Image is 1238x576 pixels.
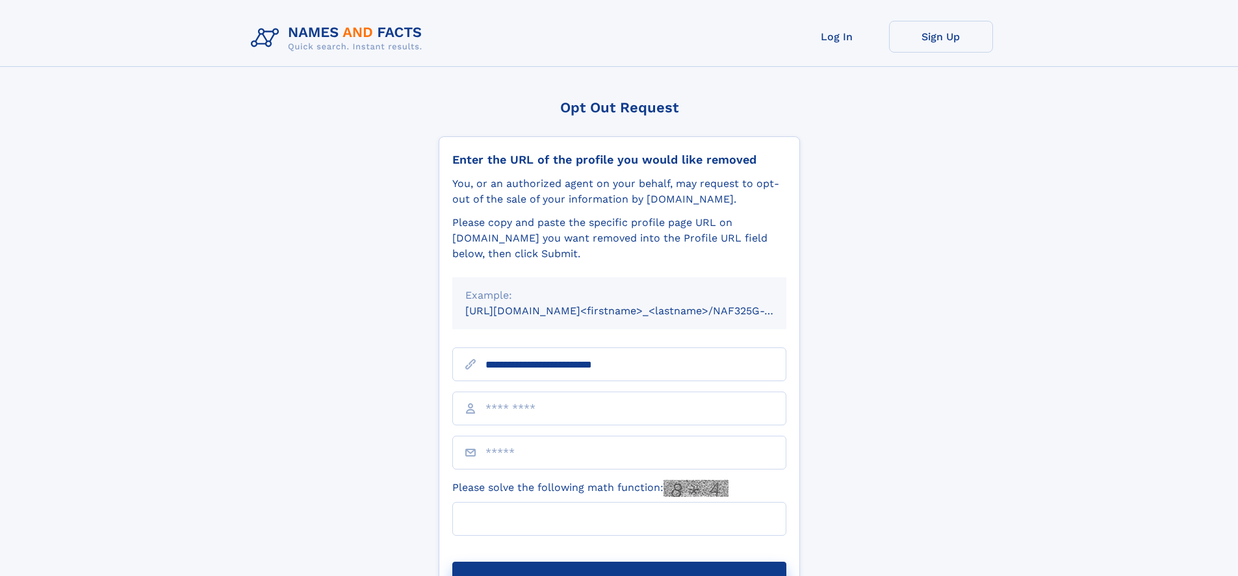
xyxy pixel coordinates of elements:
div: Please copy and paste the specific profile page URL on [DOMAIN_NAME] you want removed into the Pr... [452,215,786,262]
a: Sign Up [889,21,993,53]
div: You, or an authorized agent on your behalf, may request to opt-out of the sale of your informatio... [452,176,786,207]
div: Opt Out Request [439,99,800,116]
div: Example: [465,288,773,303]
div: Enter the URL of the profile you would like removed [452,153,786,167]
label: Please solve the following math function: [452,480,729,497]
a: Log In [785,21,889,53]
img: Logo Names and Facts [246,21,433,56]
small: [URL][DOMAIN_NAME]<firstname>_<lastname>/NAF325G-xxxxxxxx [465,305,811,317]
